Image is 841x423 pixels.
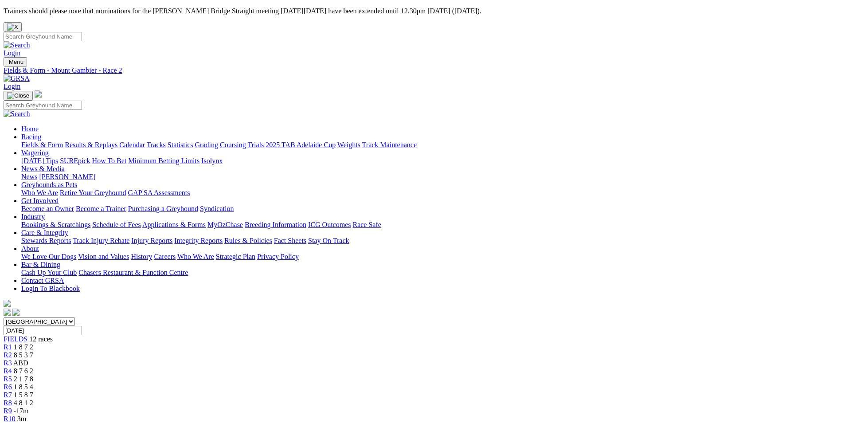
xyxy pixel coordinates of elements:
span: Menu [9,59,23,65]
a: R4 [4,367,12,375]
p: Trainers should please note that nominations for the [PERSON_NAME] Bridge Straight meeting [DATE]... [4,7,837,15]
a: R10 [4,415,16,423]
span: 8 7 6 2 [14,367,33,375]
a: News [21,173,37,180]
a: Calendar [119,141,145,149]
a: About [21,245,39,252]
a: [PERSON_NAME] [39,173,95,180]
a: Schedule of Fees [92,221,141,228]
div: Get Involved [21,205,837,213]
a: 2025 TAB Adelaide Cup [266,141,336,149]
div: Racing [21,141,837,149]
a: Track Injury Rebate [73,237,129,244]
span: 1 8 5 4 [14,383,33,391]
span: 2 1 7 8 [14,375,33,383]
a: Breeding Information [245,221,306,228]
a: Careers [154,253,176,260]
a: Fields & Form [21,141,63,149]
a: Coursing [220,141,246,149]
span: 3m [17,415,26,423]
img: logo-grsa-white.png [35,90,42,98]
a: R9 [4,407,12,415]
img: Close [7,92,29,99]
button: Toggle navigation [4,57,27,67]
a: News & Media [21,165,65,172]
a: Rules & Policies [224,237,272,244]
input: Search [4,101,82,110]
a: Who We Are [177,253,214,260]
span: 12 races [29,335,53,343]
a: How To Bet [92,157,127,164]
img: X [7,23,18,31]
a: Fields & Form - Mount Gambier - Race 2 [4,67,837,74]
button: Close [4,22,22,32]
span: 8 5 3 7 [14,351,33,359]
a: R1 [4,343,12,351]
a: Grading [195,141,218,149]
a: Care & Integrity [21,229,68,236]
div: Industry [21,221,837,229]
a: Cash Up Your Club [21,269,77,276]
a: Contact GRSA [21,277,64,284]
a: History [131,253,152,260]
a: Racing [21,133,41,141]
a: Stewards Reports [21,237,71,244]
button: Toggle navigation [4,91,33,101]
img: GRSA [4,74,30,82]
a: Stay On Track [308,237,349,244]
a: Greyhounds as Pets [21,181,77,188]
input: Select date [4,326,82,335]
span: 1 8 7 2 [14,343,33,351]
span: R8 [4,399,12,407]
a: Get Involved [21,197,59,204]
a: R5 [4,375,12,383]
img: Search [4,110,30,118]
a: GAP SA Assessments [128,189,190,196]
a: FIELDS [4,335,27,343]
div: News & Media [21,173,837,181]
a: Home [21,125,39,133]
a: Track Maintenance [362,141,417,149]
a: MyOzChase [207,221,243,228]
div: About [21,253,837,261]
input: Search [4,32,82,41]
a: Vision and Values [78,253,129,260]
a: Bookings & Scratchings [21,221,90,228]
a: Tracks [147,141,166,149]
a: Race Safe [352,221,381,228]
img: logo-grsa-white.png [4,300,11,307]
a: Industry [21,213,45,220]
span: R3 [4,359,12,367]
a: Syndication [200,205,234,212]
a: We Love Our Dogs [21,253,76,260]
span: 1 5 8 7 [14,391,33,399]
a: Who We Are [21,189,58,196]
img: twitter.svg [12,309,20,316]
a: Chasers Restaurant & Function Centre [78,269,188,276]
a: R6 [4,383,12,391]
a: Strategic Plan [216,253,255,260]
a: Login [4,82,20,90]
a: Weights [337,141,360,149]
a: Integrity Reports [174,237,223,244]
div: Greyhounds as Pets [21,189,837,197]
a: Trials [247,141,264,149]
div: Wagering [21,157,837,165]
a: Become a Trainer [76,205,126,212]
a: Statistics [168,141,193,149]
div: Care & Integrity [21,237,837,245]
a: Isolynx [201,157,223,164]
a: Applications & Forms [142,221,206,228]
a: R2 [4,351,12,359]
span: 4 8 1 2 [14,399,33,407]
span: R7 [4,391,12,399]
a: Results & Replays [65,141,117,149]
